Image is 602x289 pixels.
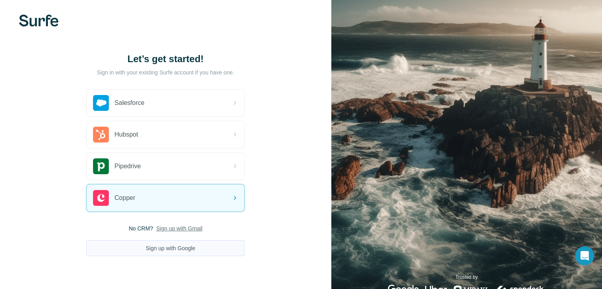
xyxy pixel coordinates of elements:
[575,246,594,265] div: Open Intercom Messenger
[93,95,109,111] img: salesforce's logo
[93,127,109,143] img: hubspot's logo
[129,224,153,232] span: No CRM?
[456,274,478,281] p: Trusted by
[19,15,59,27] img: Surfe's logo
[86,240,245,256] button: Sign up with Google
[93,190,109,206] img: copper's logo
[97,68,234,76] p: Sign in with your existing Surfe account if you have one.
[93,158,109,174] img: pipedrive's logo
[156,224,203,232] button: Sign up with Gmail
[114,193,135,203] span: Copper
[114,98,144,108] span: Salesforce
[114,130,138,139] span: Hubspot
[114,162,141,171] span: Pipedrive
[86,53,245,65] h1: Let’s get started!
